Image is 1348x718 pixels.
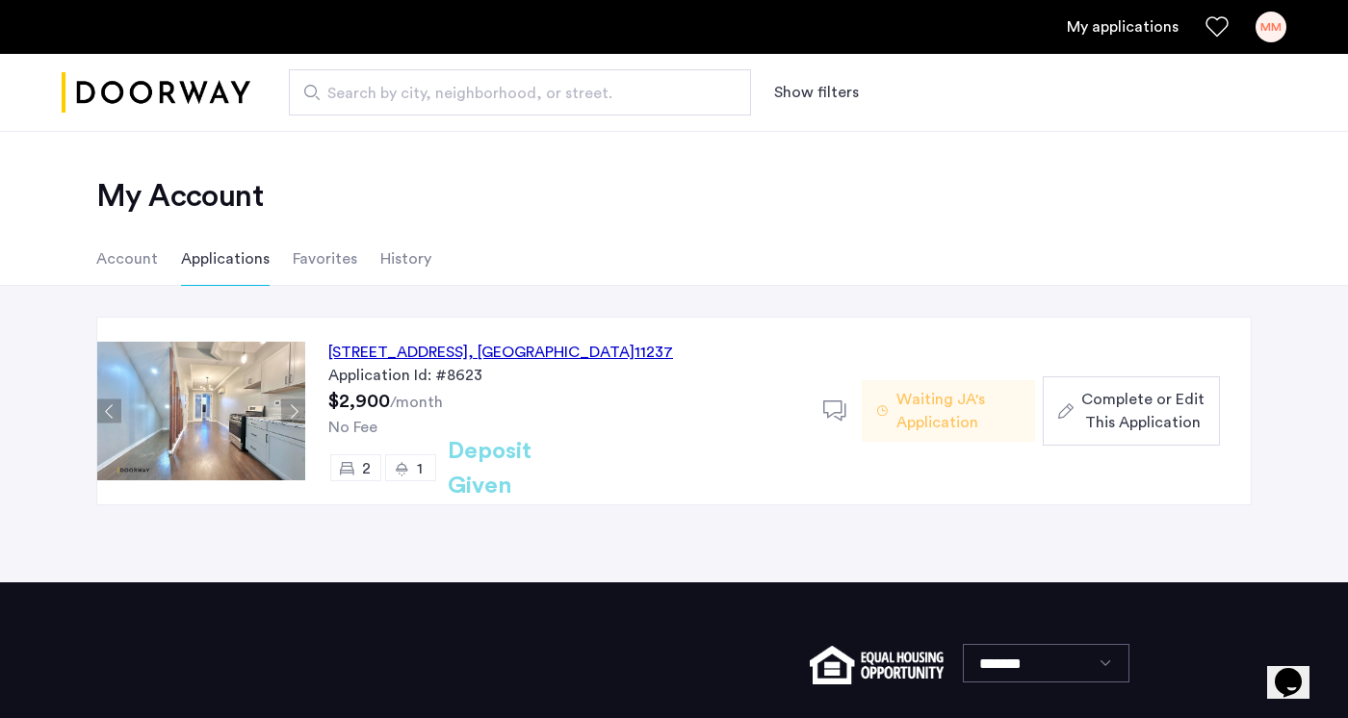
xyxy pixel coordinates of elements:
[289,69,751,115] input: Apartment Search
[1081,388,1205,434] span: Complete or Edit This Application
[293,232,357,286] li: Favorites
[1043,376,1220,446] button: button
[380,232,431,286] li: History
[181,232,270,286] li: Applications
[774,81,859,104] button: Show or hide filters
[963,644,1129,682] select: Language select
[97,399,121,423] button: Previous apartment
[328,364,800,387] div: Application Id: #8623
[896,388,1020,434] span: Waiting JA's Application
[281,399,305,423] button: Next apartment
[328,420,377,435] span: No Fee
[328,392,390,411] span: $2,900
[468,345,635,360] span: , [GEOGRAPHIC_DATA]
[328,341,673,364] div: [STREET_ADDRESS] 11237
[96,177,1252,216] h2: My Account
[417,461,423,476] span: 1
[62,57,250,129] img: logo
[97,342,305,480] img: Apartment photo
[448,434,601,503] h2: Deposit Given
[1267,641,1329,699] iframe: chat widget
[362,461,371,476] span: 2
[810,646,944,684] img: equal-housing.png
[1067,15,1179,38] a: My application
[62,57,250,129] a: Cazamio logo
[1205,15,1229,38] a: Favorites
[96,232,158,286] li: Account
[327,82,697,105] span: Search by city, neighborhood, or street.
[390,395,443,410] sub: /month
[1256,12,1286,42] div: MM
